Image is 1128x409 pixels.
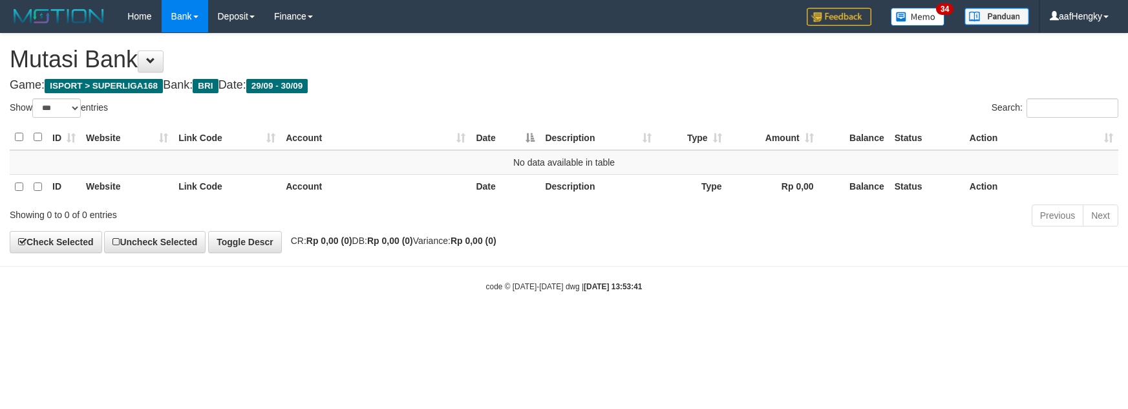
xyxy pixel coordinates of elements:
[819,174,889,199] th: Balance
[936,3,953,15] span: 34
[540,174,656,199] th: Description
[486,282,643,291] small: code © [DATE]-[DATE] dwg |
[1027,98,1118,118] input: Search:
[657,174,727,199] th: Type
[173,174,281,199] th: Link Code
[540,125,656,150] th: Description: activate to sort column ascending
[173,125,281,150] th: Link Code: activate to sort column ascending
[281,174,471,199] th: Account
[47,174,81,199] th: ID
[45,79,163,93] span: ISPORT > SUPERLIGA168
[727,174,819,199] th: Rp 0,00
[104,231,206,253] a: Uncheck Selected
[208,231,282,253] a: Toggle Descr
[81,125,173,150] th: Website: activate to sort column ascending
[727,125,819,150] th: Amount: activate to sort column ascending
[367,236,413,246] strong: Rp 0,00 (0)
[10,79,1118,92] h4: Game: Bank: Date:
[1032,204,1083,227] a: Previous
[891,8,945,26] img: Button%20Memo.svg
[281,125,471,150] th: Account: activate to sort column ascending
[81,174,173,199] th: Website
[284,236,496,246] span: CR: DB: Variance:
[246,79,308,93] span: 29/09 - 30/09
[10,231,102,253] a: Check Selected
[807,8,871,26] img: Feedback.jpg
[964,125,1118,150] th: Action: activate to sort column ascending
[10,203,460,221] div: Showing 0 to 0 of 0 entries
[10,47,1118,72] h1: Mutasi Bank
[193,79,218,93] span: BRI
[47,125,81,150] th: ID: activate to sort column ascending
[471,174,540,199] th: Date
[992,98,1118,118] label: Search:
[964,174,1118,199] th: Action
[819,125,889,150] th: Balance
[10,98,108,118] label: Show entries
[889,125,964,150] th: Status
[32,98,81,118] select: Showentries
[1083,204,1118,227] a: Next
[657,125,727,150] th: Type: activate to sort column ascending
[10,150,1118,175] td: No data available in table
[964,8,1029,25] img: panduan.png
[584,282,642,291] strong: [DATE] 13:53:41
[306,236,352,246] strong: Rp 0,00 (0)
[10,6,108,26] img: MOTION_logo.png
[471,125,540,150] th: Date: activate to sort column descending
[889,174,964,199] th: Status
[451,236,496,246] strong: Rp 0,00 (0)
